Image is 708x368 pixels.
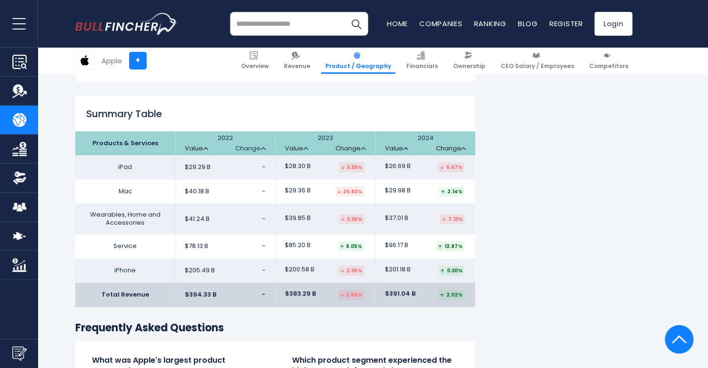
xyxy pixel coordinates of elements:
div: Apple [101,55,122,66]
span: $28.30 B [285,162,311,170]
span: Ownership [453,62,485,70]
span: CEO Salary / Employees [501,62,574,70]
div: 2.39% [339,266,364,276]
span: $85.20 B [285,241,311,249]
a: Register [549,19,583,29]
span: Competitors [589,62,628,70]
span: Overview [241,62,269,70]
a: Blog [518,19,538,29]
div: 2.80% [338,290,364,300]
div: 3.39% [339,162,364,172]
a: Home [387,19,408,29]
div: 2.02% [438,290,465,300]
a: Value [285,145,308,153]
span: $394.33 B [185,291,217,299]
div: 7.13% [440,214,465,224]
a: Login [595,12,633,36]
a: Overview [237,48,273,74]
span: - [262,290,266,299]
span: $383.29 B [285,290,316,298]
div: 12.87% [436,241,465,251]
a: Ranking [474,19,506,29]
span: Product / Geography [325,62,391,70]
span: $205.49 B [185,267,215,275]
a: Change [336,145,366,153]
a: Change [436,145,466,153]
div: 3.38% [339,214,364,224]
span: - [263,241,266,250]
span: $29.98 B [385,187,411,195]
a: Revenue [280,48,314,74]
img: Ownership [12,171,27,185]
a: Go to homepage [75,13,178,35]
span: $41.24 B [185,215,210,223]
h2: Summary Table [75,107,475,121]
button: Search [344,12,368,36]
span: $40.18 B [185,188,210,196]
span: $201.18 B [385,266,411,274]
span: $39.85 B [285,214,311,222]
th: 2022 [175,131,275,155]
a: Financials [402,48,442,74]
span: $200.58 B [285,266,315,274]
td: Service [75,234,175,259]
a: Competitors [585,48,633,74]
span: $29.36 B [285,187,311,195]
div: 5.67% [438,162,465,172]
img: bullfincher logo [75,13,178,35]
span: $78.13 B [185,242,209,250]
span: - [263,214,266,223]
a: CEO Salary / Employees [496,48,578,74]
span: - [263,187,266,196]
div: 26.93% [335,187,364,197]
th: 2023 [275,131,375,155]
div: 0.30% [439,266,465,276]
span: - [263,162,266,171]
span: $96.17 B [385,241,409,249]
span: $391.04 B [385,290,416,298]
td: Mac [75,179,175,204]
img: AAPL logo [76,51,94,70]
a: Value [185,145,208,153]
th: 2024 [375,131,475,155]
a: Value [385,145,408,153]
th: Products & Services [75,131,175,155]
a: Companies [419,19,463,29]
td: Wearables, Home and Accessories [75,204,175,234]
span: Revenue [284,62,310,70]
span: Financials [406,62,438,70]
div: 9.05% [338,241,364,251]
a: Product / Geography [321,48,395,74]
span: $26.69 B [385,162,411,170]
td: iPad [75,155,175,179]
a: + [129,52,147,70]
td: iPhone [75,259,175,283]
div: 2.14% [439,187,465,197]
td: Total Revenue [75,283,175,307]
h3: Frequently Asked Questions [75,321,475,335]
span: $37.01 B [385,214,409,222]
a: Ownership [449,48,490,74]
span: - [263,266,266,275]
a: Change [236,145,266,153]
span: $29.29 B [185,163,211,171]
